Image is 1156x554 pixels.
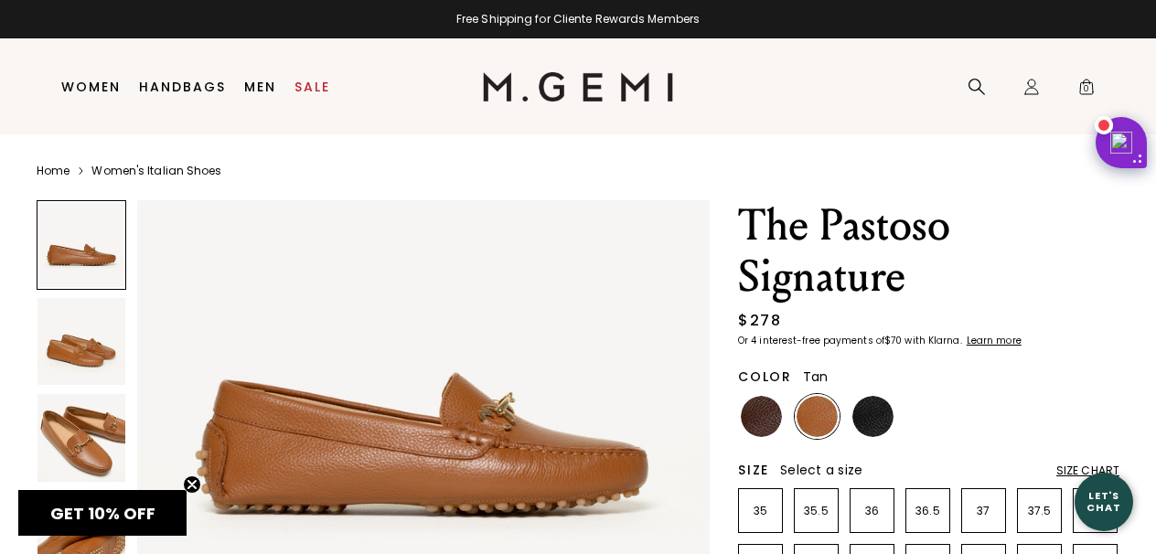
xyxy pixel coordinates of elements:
a: Women's Italian Shoes [91,164,221,178]
klarna-placement-style-cta: Learn more [967,334,1022,347]
p: 35 [739,504,782,518]
span: Tan [803,368,829,386]
a: Sale [294,80,330,94]
p: 36 [851,504,894,518]
span: GET 10% OFF [50,502,155,525]
div: $278 [738,310,781,332]
span: Select a size [780,461,862,479]
img: Chocolate [741,396,782,437]
a: Learn more [965,336,1022,346]
p: 37 [962,504,1005,518]
span: 0 [1077,81,1096,100]
img: The Pastoso Signature [37,298,125,386]
img: M.Gemi [483,72,674,101]
div: GET 10% OFFClose teaser [18,490,187,536]
p: 35.5 [795,504,838,518]
img: The Pastoso Signature [37,394,125,482]
img: Black [852,396,894,437]
klarna-placement-style-body: with Klarna [904,334,964,347]
a: Women [61,80,121,94]
p: 36.5 [906,504,949,518]
p: 37.5 [1018,504,1061,518]
klarna-placement-style-body: Or 4 interest-free payments of [738,334,884,347]
div: Size Chart [1056,463,1119,478]
p: 38 [1074,504,1117,518]
h2: Size [738,463,769,477]
a: Handbags [139,80,226,94]
h2: Color [738,369,792,384]
a: Men [244,80,276,94]
button: Close teaser [183,475,201,494]
klarna-placement-style-amount: $70 [884,334,902,347]
img: Tan [797,396,838,437]
a: Home [37,164,70,178]
h1: The Pastoso Signature [738,200,1119,303]
div: Let's Chat [1075,490,1133,513]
